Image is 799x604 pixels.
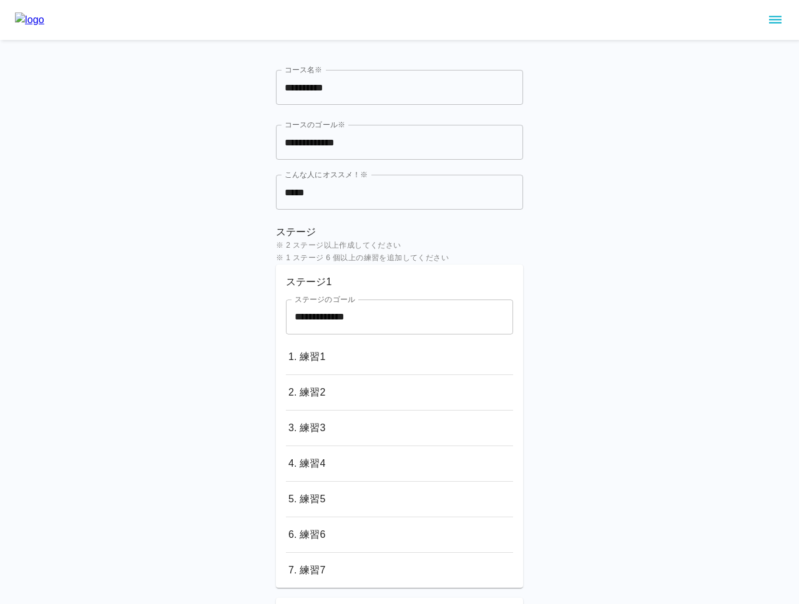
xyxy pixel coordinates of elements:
p: 7. 練習7 [288,563,326,578]
p: 5. 練習5 [288,492,326,507]
p: 3. 練習3 [288,421,326,436]
label: コースのゴール※ [285,119,345,130]
button: sidemenu [765,9,786,31]
label: コース名※ [285,64,323,75]
p: ステージ [276,225,523,240]
p: 1. 練習1 [288,349,326,364]
span: ※ 1 ステージ 6 個以上の練習を追加してください [276,252,523,265]
p: ステージ 1 [286,275,332,290]
label: ステージのゴール [295,294,355,304]
label: こんな人にオススメ！※ [285,169,368,180]
img: logo [15,12,44,27]
p: 2. 練習2 [288,385,326,400]
span: ※ 2 ステージ以上作成してください [276,240,523,252]
p: 6. 練習6 [288,527,326,542]
p: 4. 練習4 [288,456,326,471]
